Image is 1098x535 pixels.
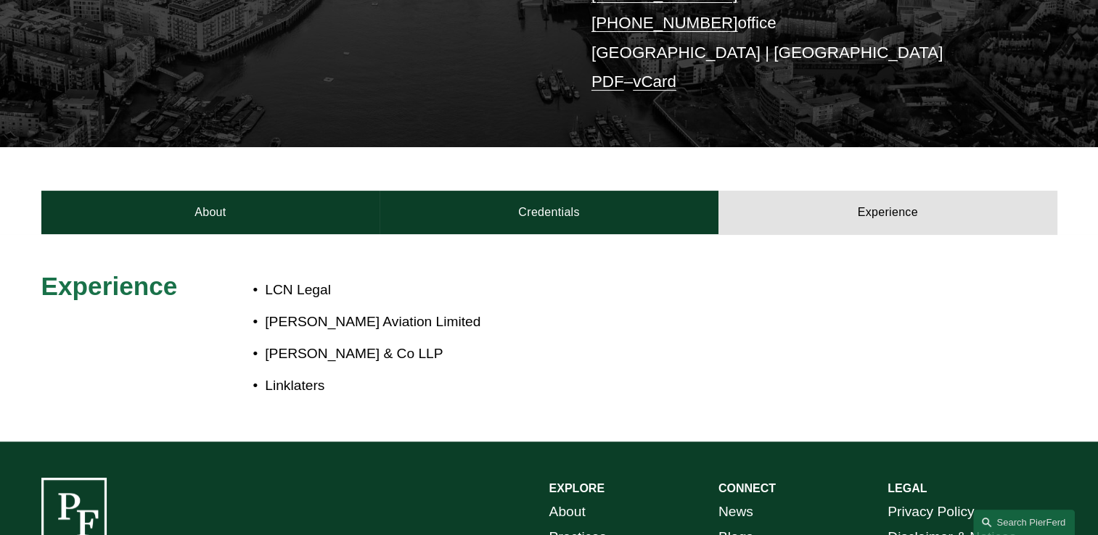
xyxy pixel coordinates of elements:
[41,272,178,300] span: Experience
[888,499,974,525] a: Privacy Policy
[591,14,738,32] a: [PHONE_NUMBER]
[591,72,624,91] a: PDF
[265,373,930,399] p: Linklaters
[265,341,930,367] p: [PERSON_NAME] & Co LLP
[718,499,753,525] a: News
[41,191,380,234] a: About
[549,482,605,494] strong: EXPLORE
[633,72,676,91] a: vCard
[265,278,930,303] p: LCN Legal
[973,510,1075,535] a: Search this site
[549,499,586,525] a: About
[718,482,776,494] strong: CONNECT
[380,191,718,234] a: Credentials
[718,191,1057,234] a: Experience
[265,310,930,335] p: [PERSON_NAME] Aviation Limited
[888,482,927,494] strong: LEGAL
